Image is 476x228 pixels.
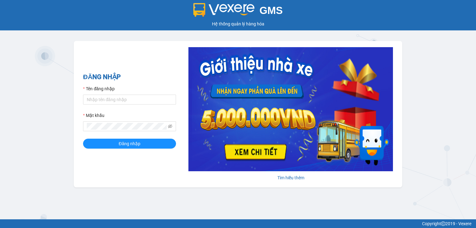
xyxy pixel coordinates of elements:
[188,47,393,171] img: banner-0
[193,9,283,14] a: GMS
[83,85,115,92] label: Tên đăng nhập
[83,72,176,82] h2: ĐĂNG NHẬP
[87,123,167,130] input: Mật khẩu
[5,220,471,227] div: Copyright 2019 - Vexere
[83,112,104,119] label: Mật khẩu
[259,5,283,16] span: GMS
[119,140,140,147] span: Đăng nhập
[441,221,445,226] span: copyright
[83,95,176,105] input: Tên đăng nhập
[193,3,255,17] img: logo 2
[168,124,172,128] span: eye-invisible
[188,174,393,181] div: Tìm hiểu thêm
[83,139,176,149] button: Đăng nhập
[2,20,474,27] div: Hệ thống quản lý hàng hóa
